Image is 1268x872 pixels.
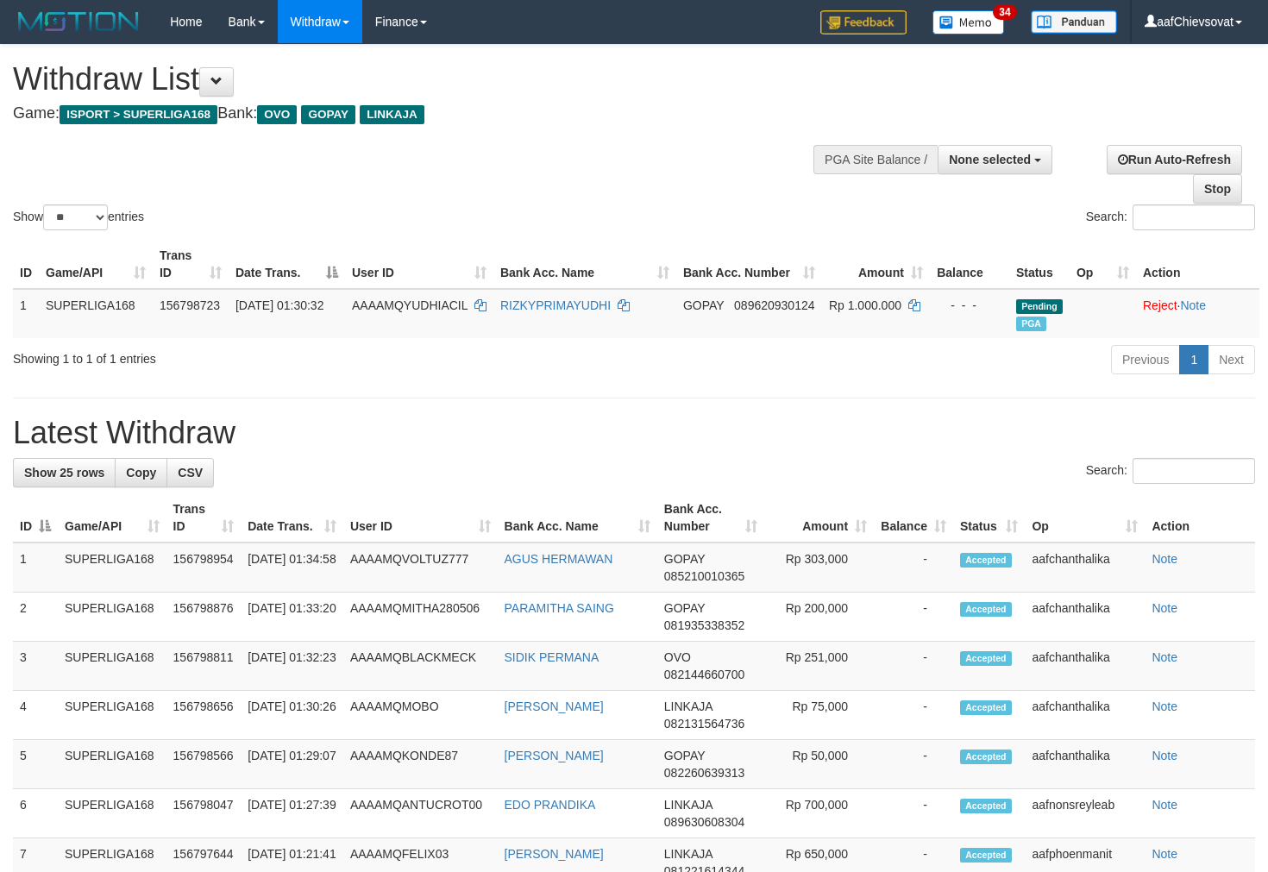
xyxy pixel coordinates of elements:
[39,289,153,338] td: SUPERLIGA168
[1016,299,1063,314] span: Pending
[241,691,343,740] td: [DATE] 01:30:26
[764,691,874,740] td: Rp 75,000
[241,593,343,642] td: [DATE] 01:33:20
[664,569,744,583] span: Copy 085210010365 to clipboard
[664,717,744,731] span: Copy 082131564736 to clipboard
[664,601,705,615] span: GOPAY
[764,543,874,593] td: Rp 303,000
[166,543,242,593] td: 156798954
[874,691,953,740] td: -
[166,691,242,740] td: 156798656
[993,4,1016,20] span: 34
[58,493,166,543] th: Game/API: activate to sort column ascending
[13,458,116,487] a: Show 25 rows
[493,240,676,289] th: Bank Acc. Name: activate to sort column ascending
[166,642,242,691] td: 156798811
[1107,145,1242,174] a: Run Auto-Refresh
[241,789,343,838] td: [DATE] 01:27:39
[13,543,58,593] td: 1
[343,789,498,838] td: AAAAMQANTUCROT00
[1152,601,1177,615] a: Note
[874,493,953,543] th: Balance: activate to sort column ascending
[343,593,498,642] td: AAAAMQMITHA280506
[1145,493,1255,543] th: Action
[13,240,39,289] th: ID
[343,642,498,691] td: AAAAMQBLACKMECK
[874,642,953,691] td: -
[1016,317,1046,331] span: Marked by aafnonsreyleab
[13,105,828,122] h4: Game: Bank:
[1070,240,1136,289] th: Op: activate to sort column ascending
[1025,691,1145,740] td: aafchanthalika
[229,240,345,289] th: Date Trans.: activate to sort column descending
[301,105,355,124] span: GOPAY
[58,543,166,593] td: SUPERLIGA168
[13,642,58,691] td: 3
[1152,552,1177,566] a: Note
[664,847,712,861] span: LINKAJA
[676,240,822,289] th: Bank Acc. Number: activate to sort column ascending
[1193,174,1242,204] a: Stop
[1208,345,1255,374] a: Next
[241,740,343,789] td: [DATE] 01:29:07
[820,10,907,35] img: Feedback.jpg
[505,847,604,861] a: [PERSON_NAME]
[664,618,744,632] span: Copy 081935338352 to clipboard
[160,298,220,312] span: 156798723
[764,740,874,789] td: Rp 50,000
[764,642,874,691] td: Rp 251,000
[13,416,1255,450] h1: Latest Withdraw
[360,105,424,124] span: LINKAJA
[953,493,1025,543] th: Status: activate to sort column ascending
[235,298,323,312] span: [DATE] 01:30:32
[166,493,242,543] th: Trans ID: activate to sort column ascending
[1111,345,1180,374] a: Previous
[764,593,874,642] td: Rp 200,000
[822,240,930,289] th: Amount: activate to sort column ascending
[24,466,104,480] span: Show 25 rows
[1152,749,1177,762] a: Note
[505,798,596,812] a: EDO PRANDIKA
[874,740,953,789] td: -
[241,543,343,593] td: [DATE] 01:34:58
[352,298,468,312] span: AAAAMQYUDHIACIL
[664,766,744,780] span: Copy 082260639313 to clipboard
[13,343,516,367] div: Showing 1 to 1 of 1 entries
[505,552,613,566] a: AGUS HERMAWAN
[1133,204,1255,230] input: Search:
[829,298,901,312] span: Rp 1.000.000
[960,750,1012,764] span: Accepted
[58,740,166,789] td: SUPERLIGA168
[1152,847,1177,861] a: Note
[13,493,58,543] th: ID: activate to sort column descending
[657,493,764,543] th: Bank Acc. Number: activate to sort column ascending
[960,651,1012,666] span: Accepted
[813,145,938,174] div: PGA Site Balance /
[938,145,1052,174] button: None selected
[1025,642,1145,691] td: aafchanthalika
[505,601,614,615] a: PARAMITHA SAING
[153,240,229,289] th: Trans ID: activate to sort column ascending
[13,204,144,230] label: Show entries
[664,749,705,762] span: GOPAY
[60,105,217,124] span: ISPORT > SUPERLIGA168
[1086,204,1255,230] label: Search:
[1152,699,1177,713] a: Note
[343,691,498,740] td: AAAAMQMOBO
[241,493,343,543] th: Date Trans.: activate to sort column ascending
[734,298,814,312] span: Copy 089620930124 to clipboard
[664,668,744,681] span: Copy 082144660700 to clipboard
[1025,740,1145,789] td: aafchanthalika
[58,642,166,691] td: SUPERLIGA168
[764,493,874,543] th: Amount: activate to sort column ascending
[505,749,604,762] a: [PERSON_NAME]
[1136,240,1259,289] th: Action
[13,593,58,642] td: 2
[1025,789,1145,838] td: aafnonsreyleab
[166,593,242,642] td: 156798876
[58,789,166,838] td: SUPERLIGA168
[166,458,214,487] a: CSV
[257,105,297,124] span: OVO
[1152,798,1177,812] a: Note
[664,815,744,829] span: Copy 089630608304 to clipboard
